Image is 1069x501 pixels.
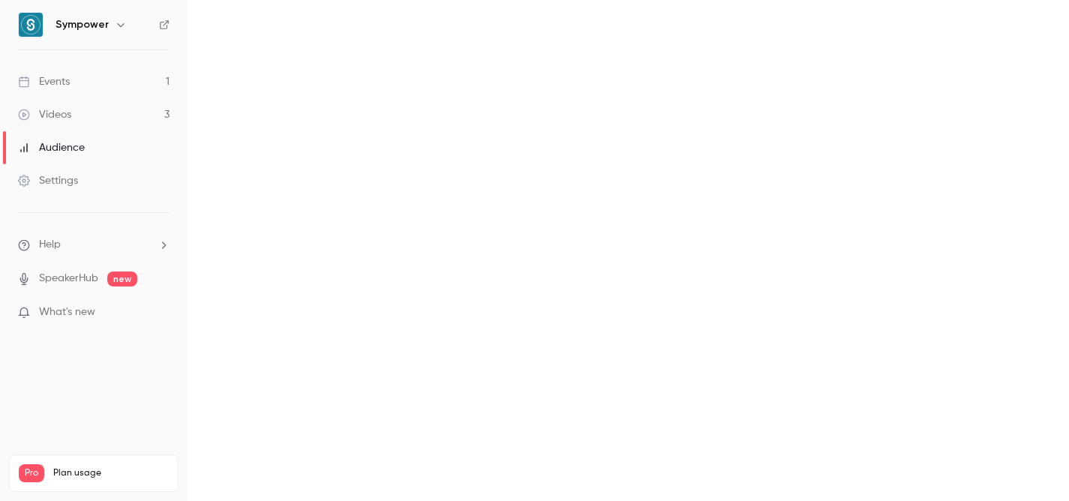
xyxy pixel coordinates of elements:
[18,107,71,122] div: Videos
[19,13,43,37] img: Sympower
[18,173,78,188] div: Settings
[19,464,44,482] span: Pro
[18,237,170,253] li: help-dropdown-opener
[39,304,95,320] span: What's new
[39,237,61,253] span: Help
[107,271,137,286] span: new
[39,271,98,286] a: SpeakerHub
[56,17,109,32] h6: Sympower
[53,467,169,479] span: Plan usage
[18,140,85,155] div: Audience
[18,74,70,89] div: Events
